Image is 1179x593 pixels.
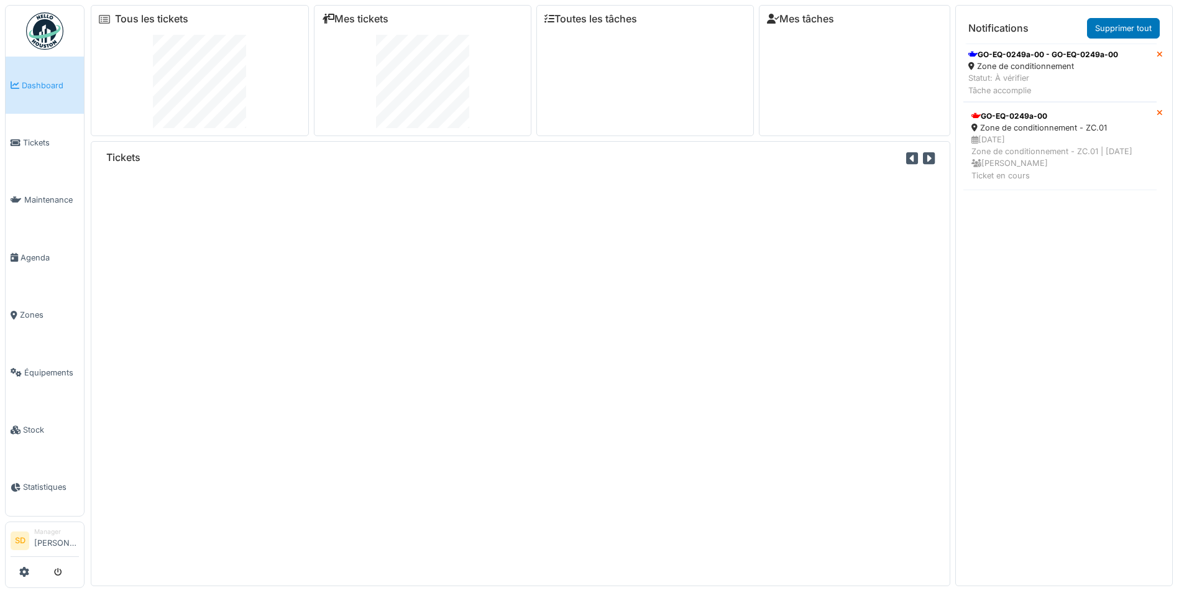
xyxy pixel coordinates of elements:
a: Tickets [6,114,84,171]
li: [PERSON_NAME] [34,527,79,554]
h6: Notifications [968,22,1029,34]
div: GO-EQ-0249a-00 [971,111,1149,122]
div: [DATE] Zone de conditionnement - ZC.01 | [DATE] [PERSON_NAME] Ticket en cours [971,134,1149,182]
span: Agenda [21,252,79,264]
a: Tous les tickets [115,13,188,25]
a: SD Manager[PERSON_NAME] [11,527,79,557]
div: Zone de conditionnement [968,60,1118,72]
a: GO-EQ-0249a-00 - GO-EQ-0249a-00 Zone de conditionnement Statut: À vérifierTâche accomplie [963,44,1157,102]
span: Maintenance [24,194,79,206]
a: Agenda [6,229,84,286]
a: Maintenance [6,172,84,229]
h6: Tickets [106,152,140,163]
span: Équipements [24,367,79,379]
span: Stock [23,424,79,436]
a: GO-EQ-0249a-00 Zone de conditionnement - ZC.01 [DATE]Zone de conditionnement - ZC.01 | [DATE] [PE... [963,102,1157,190]
a: Supprimer tout [1087,18,1160,39]
a: Mes tickets [322,13,388,25]
div: Statut: À vérifier Tâche accomplie [968,72,1118,96]
li: SD [11,531,29,550]
span: Zones [20,309,79,321]
a: Statistiques [6,459,84,516]
div: Manager [34,527,79,536]
a: Dashboard [6,57,84,114]
div: GO-EQ-0249a-00 - GO-EQ-0249a-00 [968,49,1118,60]
span: Dashboard [22,80,79,91]
img: Badge_color-CXgf-gQk.svg [26,12,63,50]
a: Mes tâches [767,13,834,25]
a: Toutes les tâches [544,13,637,25]
a: Équipements [6,344,84,401]
a: Zones [6,287,84,344]
span: Statistiques [23,481,79,493]
a: Stock [6,401,84,458]
span: Tickets [23,137,79,149]
div: Zone de conditionnement - ZC.01 [971,122,1149,134]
